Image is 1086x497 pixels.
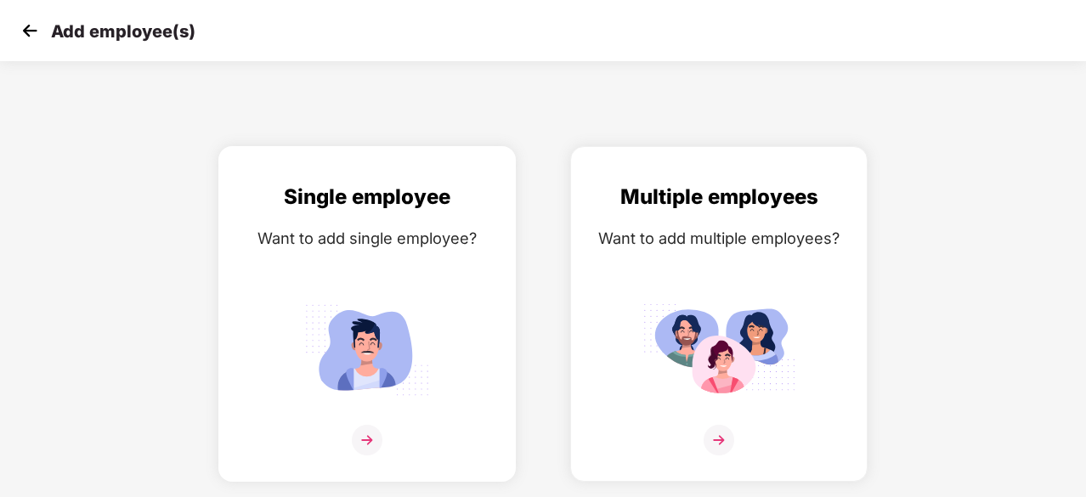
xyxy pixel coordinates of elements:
[588,226,850,251] div: Want to add multiple employees?
[17,18,42,43] img: svg+xml;base64,PHN2ZyB4bWxucz0iaHR0cDovL3d3dy53My5vcmcvMjAwMC9zdmciIHdpZHRoPSIzMCIgaGVpZ2h0PSIzMC...
[642,297,795,403] img: svg+xml;base64,PHN2ZyB4bWxucz0iaHR0cDovL3d3dy53My5vcmcvMjAwMC9zdmciIGlkPSJNdWx0aXBsZV9lbXBsb3llZS...
[51,21,195,42] p: Add employee(s)
[352,425,382,455] img: svg+xml;base64,PHN2ZyB4bWxucz0iaHR0cDovL3d3dy53My5vcmcvMjAwMC9zdmciIHdpZHRoPSIzNiIgaGVpZ2h0PSIzNi...
[704,425,734,455] img: svg+xml;base64,PHN2ZyB4bWxucz0iaHR0cDovL3d3dy53My5vcmcvMjAwMC9zdmciIHdpZHRoPSIzNiIgaGVpZ2h0PSIzNi...
[291,297,444,403] img: svg+xml;base64,PHN2ZyB4bWxucz0iaHR0cDovL3d3dy53My5vcmcvMjAwMC9zdmciIGlkPSJTaW5nbGVfZW1wbG95ZWUiIH...
[236,181,498,213] div: Single employee
[236,226,498,251] div: Want to add single employee?
[588,181,850,213] div: Multiple employees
